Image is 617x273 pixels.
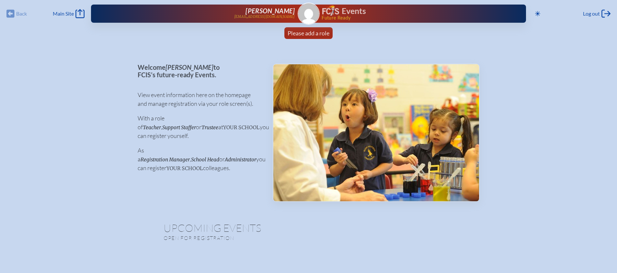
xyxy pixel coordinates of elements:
a: [PERSON_NAME][EMAIL_ADDRESS][DOMAIN_NAME] [112,7,295,20]
span: [PERSON_NAME] [246,7,295,15]
span: School Head [191,156,219,163]
span: Support Staffer [162,124,196,130]
span: your school [166,165,203,171]
span: Please add a role [288,30,329,37]
p: Welcome to FCIS’s future-ready Events. [138,64,262,78]
h1: Upcoming Events [164,223,454,233]
p: As a , or you can register colleagues. [138,146,262,172]
span: Teacher [143,124,161,130]
span: Registration Manager [141,156,190,163]
a: Gravatar [298,3,320,25]
span: [PERSON_NAME] [166,63,213,71]
img: Gravatar [298,3,319,24]
p: Open for registration [164,235,335,241]
span: your school [223,124,260,130]
p: [EMAIL_ADDRESS][DOMAIN_NAME] [234,15,295,19]
a: Please add a role [285,27,332,39]
span: Trustee [201,124,218,130]
span: Future Ready [322,16,505,20]
div: FCIS Events — Future ready [322,5,506,20]
p: View event information here on the homepage and manage registration via your role screen(s). [138,91,262,108]
span: Log out [583,10,600,17]
p: With a role of , or at you can register yourself. [138,114,262,140]
span: Main Site [53,10,74,17]
img: Events [273,64,479,201]
span: Administrator [225,156,256,163]
a: Main Site [53,9,85,18]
